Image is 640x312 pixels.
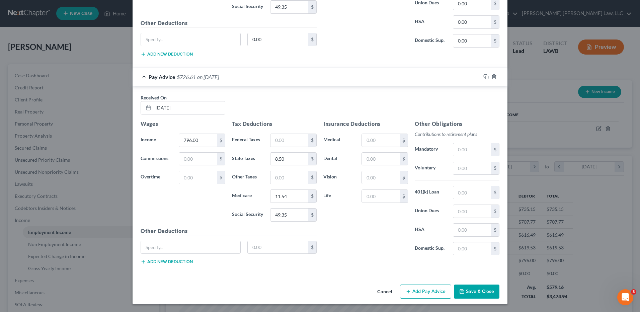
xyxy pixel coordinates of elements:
input: 0.00 [179,134,217,147]
div: $ [491,143,499,156]
div: $ [308,134,316,147]
input: 0.00 [270,153,308,165]
label: Domestic Sup. [411,242,450,255]
label: State Taxes [229,152,267,166]
button: Add Pay Advice [400,285,451,299]
input: 0.00 [453,34,491,47]
span: Income [141,137,156,142]
label: Vision [320,171,358,184]
input: 0.00 [270,134,308,147]
label: HSA [411,15,450,29]
label: Medicare [229,189,267,203]
div: $ [491,162,499,175]
div: $ [308,209,316,221]
div: $ [308,33,316,46]
div: $ [308,241,316,254]
label: Federal Taxes [229,134,267,147]
input: 0.00 [362,171,400,184]
span: Received On [141,95,167,100]
input: 0.00 [362,134,400,147]
h5: Other Obligations [415,120,499,128]
h5: Other Deductions [141,19,317,27]
input: 0.00 [453,205,491,218]
iframe: Intercom live chat [617,289,633,305]
input: 0.00 [453,16,491,28]
input: Specify... [141,241,240,254]
label: Mandatory [411,143,450,156]
input: 0.00 [248,241,309,254]
label: Social Security [229,208,267,222]
label: Voluntary [411,162,450,175]
div: $ [217,171,225,184]
label: 401(k) Loan [411,186,450,199]
label: Social Security [229,0,267,14]
h5: Other Deductions [141,227,317,235]
button: Add new deduction [141,52,193,57]
input: 0.00 [270,1,308,13]
input: 0.00 [453,224,491,236]
input: 0.00 [362,190,400,203]
label: Dental [320,152,358,166]
input: 0.00 [453,186,491,199]
input: MM/DD/YYYY [153,101,225,114]
span: 3 [631,289,636,295]
input: 0.00 [270,171,308,184]
div: $ [491,16,499,28]
button: Add new deduction [141,259,193,264]
div: $ [308,1,316,13]
label: Commissions [137,152,175,166]
button: Save & Close [454,285,499,299]
div: $ [308,153,316,165]
span: Pay Advice [149,74,175,80]
p: Contributions to retirement plans [415,131,499,138]
input: 0.00 [453,162,491,175]
div: $ [217,134,225,147]
label: Other Taxes [229,171,267,184]
span: $726.61 [177,74,196,80]
div: $ [217,153,225,165]
div: $ [491,34,499,47]
div: $ [400,190,408,203]
label: Union Dues [411,205,450,218]
div: $ [400,171,408,184]
button: Cancel [372,285,397,299]
label: Medical [320,134,358,147]
h5: Wages [141,120,225,128]
input: 0.00 [362,153,400,165]
input: 0.00 [179,171,217,184]
input: 0.00 [248,33,309,46]
input: 0.00 [179,153,217,165]
input: 0.00 [453,143,491,156]
input: 0.00 [453,242,491,255]
input: Specify... [141,33,240,46]
div: $ [308,171,316,184]
div: $ [491,186,499,199]
h5: Insurance Deductions [323,120,408,128]
label: HSA [411,223,450,237]
input: 0.00 [270,190,308,203]
label: Life [320,189,358,203]
div: $ [308,190,316,203]
div: $ [491,205,499,218]
label: Overtime [137,171,175,184]
input: 0.00 [270,209,308,221]
div: $ [400,134,408,147]
div: $ [491,242,499,255]
h5: Tax Deductions [232,120,317,128]
div: $ [491,224,499,236]
span: on [DATE] [197,74,219,80]
div: $ [400,153,408,165]
label: Domestic Sup. [411,34,450,48]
